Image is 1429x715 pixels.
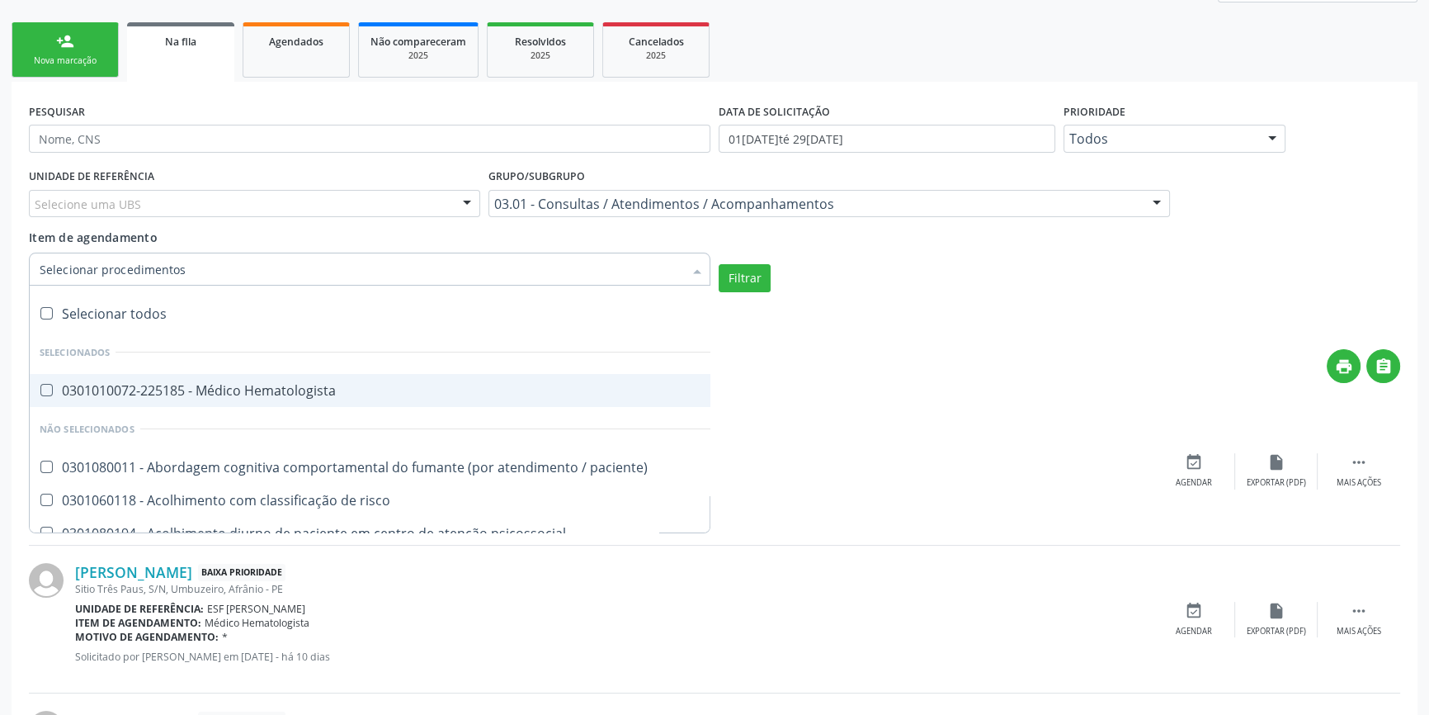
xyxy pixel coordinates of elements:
span: Resolvidos [515,35,566,49]
span: Baixa Prioridade [198,564,285,581]
i: event_available [1185,602,1203,620]
label: Prioridade [1063,99,1125,125]
div: Mais ações [1337,626,1381,637]
p: Solicitado por [PERSON_NAME] em [DATE] - há 10 dias [75,650,1153,664]
div: Agendar [1176,626,1212,637]
span: Item de agendamento [29,230,158,245]
span: ESF [PERSON_NAME] [207,602,305,616]
img: img [29,563,64,598]
span: Não compareceram [370,35,466,49]
span: Todos [1069,130,1252,147]
label: UNIDADE DE REFERÊNCIA [29,164,154,190]
i:  [1350,602,1368,620]
label: DATA DE SOLICITAÇÃO [719,99,830,125]
div: Mais ações [1337,477,1381,489]
i: print [1335,357,1353,376]
button: Filtrar [719,264,771,292]
i: insert_drive_file [1267,453,1285,471]
i: insert_drive_file [1267,602,1285,620]
div: Agendar [1176,477,1212,489]
div: 2025 [499,50,582,62]
i: event_available [1185,453,1203,471]
b: Item de agendamento: [75,616,201,630]
b: Motivo de agendamento: [75,630,219,644]
input: Selecionar procedimentos [40,253,683,286]
span: Agendados [269,35,323,49]
i:  [1375,357,1393,376]
i:  [1350,453,1368,471]
span: Selecione uma UBS [35,196,141,213]
span: 03.01 - Consultas / Atendimentos / Acompanhamentos [494,196,1136,212]
input: Nome, CNS [29,125,710,153]
input: Selecione um intervalo [719,125,1055,153]
b: Unidade de referência: [75,602,204,616]
span: Cancelados [629,35,684,49]
div: Nova marcação [24,54,106,67]
a: [PERSON_NAME] [75,563,192,581]
button: print [1327,349,1361,383]
div: Exportar (PDF) [1247,477,1306,489]
span: Na fila [165,35,196,49]
div: 2025 [370,50,466,62]
span: Médico Hematologista [205,616,309,630]
div: 2025 [615,50,697,62]
div: Exportar (PDF) [1247,626,1306,637]
div: person_add [56,32,74,50]
label: PESQUISAR [29,99,85,125]
label: Grupo/Subgrupo [488,164,585,190]
button:  [1366,349,1400,383]
div: Sitio Três Paus, S/N, Umbuzeiro, Afrânio - PE [75,582,1153,596]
